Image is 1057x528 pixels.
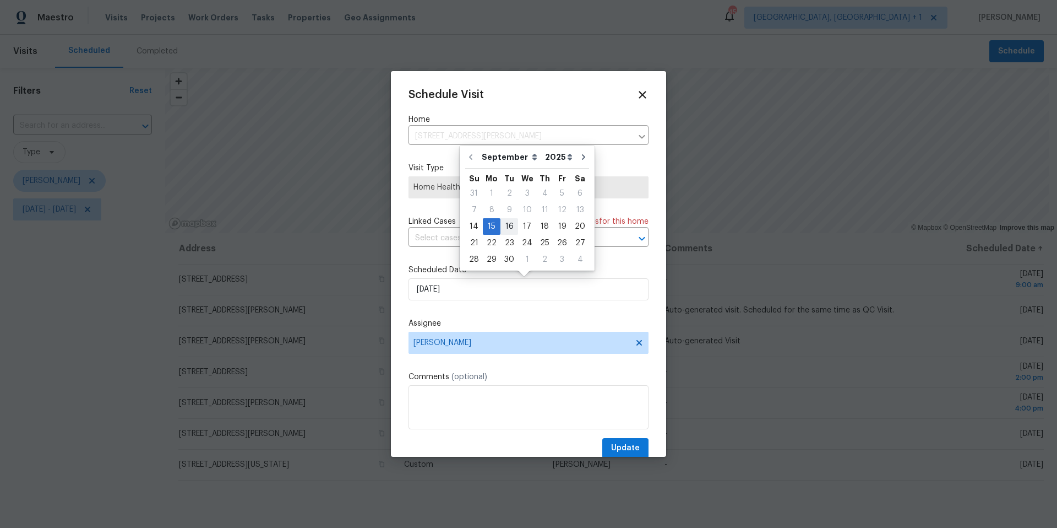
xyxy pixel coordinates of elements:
[483,202,500,218] div: 8
[408,128,632,145] input: Enter in an address
[483,218,500,235] div: Mon Sep 15 2025
[571,251,589,268] div: Sat Oct 04 2025
[536,202,553,218] div: Thu Sep 11 2025
[413,338,629,347] span: [PERSON_NAME]
[500,202,518,218] div: Tue Sep 09 2025
[602,438,649,459] button: Update
[518,202,536,218] div: 10
[536,219,553,234] div: 18
[408,230,618,247] input: Select cases
[500,235,518,251] div: 23
[500,219,518,234] div: 16
[558,175,566,182] abbr: Friday
[500,202,518,218] div: 9
[518,185,536,202] div: Wed Sep 03 2025
[408,163,649,174] label: Visit Type
[553,218,571,235] div: Fri Sep 19 2025
[451,373,487,381] span: (optional)
[518,252,536,267] div: 1
[553,251,571,268] div: Fri Oct 03 2025
[408,278,649,300] input: M/D/YYYY
[465,219,483,234] div: 14
[518,235,536,251] div: Wed Sep 24 2025
[465,185,483,202] div: Sun Aug 31 2025
[500,185,518,202] div: Tue Sep 02 2025
[571,202,589,218] div: Sat Sep 13 2025
[571,202,589,218] div: 13
[469,175,480,182] abbr: Sunday
[479,149,542,165] select: Month
[553,186,571,201] div: 5
[521,175,533,182] abbr: Wednesday
[462,146,479,168] button: Go to previous month
[486,175,498,182] abbr: Monday
[575,146,592,168] button: Go to next month
[553,219,571,234] div: 19
[500,218,518,235] div: Tue Sep 16 2025
[553,202,571,218] div: 12
[483,235,500,251] div: Mon Sep 22 2025
[571,235,589,251] div: Sat Sep 27 2025
[575,175,585,182] abbr: Saturday
[483,251,500,268] div: Mon Sep 29 2025
[536,202,553,218] div: 11
[408,216,456,227] span: Linked Cases
[413,182,644,193] span: Home Health Checkup
[536,185,553,202] div: Thu Sep 04 2025
[483,219,500,234] div: 15
[500,252,518,267] div: 30
[483,252,500,267] div: 29
[465,235,483,251] div: Sun Sep 21 2025
[518,186,536,201] div: 3
[518,218,536,235] div: Wed Sep 17 2025
[504,175,514,182] abbr: Tuesday
[536,186,553,201] div: 4
[536,235,553,251] div: 25
[571,186,589,201] div: 6
[634,231,650,246] button: Open
[542,149,575,165] select: Year
[536,218,553,235] div: Thu Sep 18 2025
[483,185,500,202] div: Mon Sep 01 2025
[408,114,649,125] label: Home
[500,251,518,268] div: Tue Sep 30 2025
[536,235,553,251] div: Thu Sep 25 2025
[518,251,536,268] div: Wed Oct 01 2025
[571,218,589,235] div: Sat Sep 20 2025
[408,89,484,100] span: Schedule Visit
[500,235,518,251] div: Tue Sep 23 2025
[500,186,518,201] div: 2
[571,185,589,202] div: Sat Sep 06 2025
[465,252,483,267] div: 28
[465,235,483,251] div: 21
[465,186,483,201] div: 31
[553,185,571,202] div: Fri Sep 05 2025
[571,235,589,251] div: 27
[408,371,649,382] label: Comments
[518,235,536,251] div: 24
[465,251,483,268] div: Sun Sep 28 2025
[465,202,483,218] div: Sun Sep 07 2025
[571,219,589,234] div: 20
[536,251,553,268] div: Thu Oct 02 2025
[483,202,500,218] div: Mon Sep 08 2025
[483,235,500,251] div: 22
[536,252,553,267] div: 2
[483,186,500,201] div: 1
[553,235,571,251] div: Fri Sep 26 2025
[553,235,571,251] div: 26
[408,265,649,276] label: Scheduled Date
[465,202,483,218] div: 7
[571,252,589,267] div: 4
[518,219,536,234] div: 17
[518,202,536,218] div: Wed Sep 10 2025
[611,441,640,455] span: Update
[553,202,571,218] div: Fri Sep 12 2025
[408,318,649,329] label: Assignee
[465,218,483,235] div: Sun Sep 14 2025
[540,175,550,182] abbr: Thursday
[636,89,649,101] span: Close
[553,252,571,267] div: 3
